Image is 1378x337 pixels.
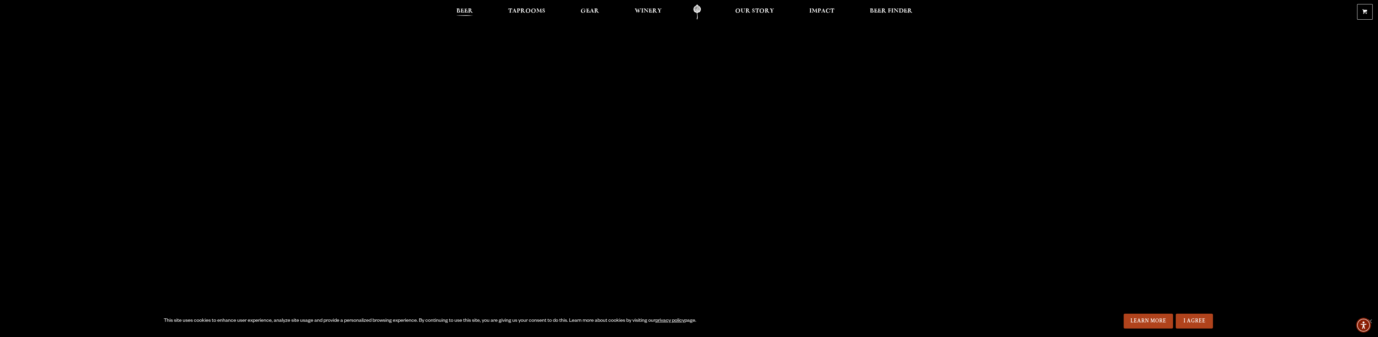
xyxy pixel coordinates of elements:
[581,8,599,14] span: Gear
[655,318,684,324] a: privacy policy
[1356,318,1371,333] div: Accessibility Menu
[684,4,710,20] a: Odell Home
[164,318,970,324] div: This site uses cookies to enhance user experience, analyze site usage and provide a personalized ...
[635,8,662,14] span: Winery
[630,4,666,20] a: Winery
[1124,314,1173,329] a: Learn More
[735,8,774,14] span: Our Story
[1176,314,1213,329] a: I Agree
[731,4,778,20] a: Our Story
[865,4,917,20] a: Beer Finder
[805,4,839,20] a: Impact
[869,8,912,14] span: Beer Finder
[456,8,473,14] span: Beer
[452,4,477,20] a: Beer
[809,8,834,14] span: Impact
[576,4,604,20] a: Gear
[508,8,545,14] span: Taprooms
[504,4,550,20] a: Taprooms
